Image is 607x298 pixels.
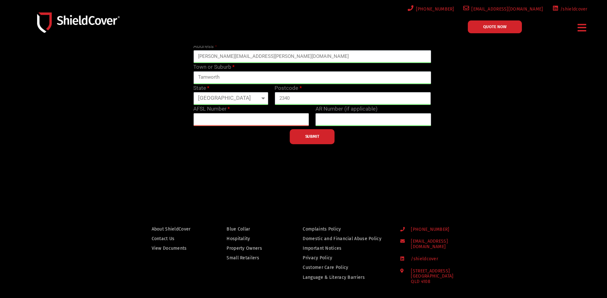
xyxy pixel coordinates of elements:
a: /shieldcover [400,256,479,262]
a: Domestic and Financial Abuse Policy [303,235,388,243]
span: Complaints Policy [303,225,341,233]
span: [EMAIL_ADDRESS][DOMAIN_NAME] [469,5,543,13]
a: Small Retailers [227,254,275,262]
a: [PHONE_NUMBER] [400,227,479,232]
label: Address [193,42,217,51]
span: QUOTE NOW [483,25,507,29]
a: [EMAIL_ADDRESS][DOMAIN_NAME] [462,5,543,13]
a: Blue Collar [227,225,275,233]
span: View Documents [152,244,187,252]
span: Property Owners [227,244,262,252]
span: Customer Care Policy [303,263,348,271]
span: Small Retailers [227,254,259,262]
span: SUBMIT [305,136,319,137]
label: Town or Suburb [193,63,235,71]
a: Important Notices [303,244,388,252]
span: [PHONE_NUMBER] [406,227,449,232]
span: [STREET_ADDRESS] [406,269,453,285]
span: Domestic and Financial Abuse Policy [303,235,381,243]
span: Important Notices [303,244,341,252]
a: QUOTE NOW [468,20,522,33]
span: Blue Collar [227,225,250,233]
img: Shield-Cover-Underwriting-Australia-logo-full [37,12,120,33]
a: Contact Us [152,235,199,243]
label: State [193,84,209,92]
a: /shieldcover [551,5,587,13]
a: Property Owners [227,244,275,252]
label: Postcode [275,84,301,92]
label: AR Number (if applicable) [315,105,378,113]
a: View Documents [152,244,199,252]
a: Privacy Policy [303,254,388,262]
a: Hospitality [227,235,275,243]
a: Customer Care Policy [303,263,388,271]
a: [EMAIL_ADDRESS][DOMAIN_NAME] [400,239,479,250]
button: SUBMIT [290,129,335,144]
div: Menu Toggle [575,20,589,35]
span: [PHONE_NUMBER] [414,5,454,13]
span: /shieldcover [558,5,587,13]
div: [GEOGRAPHIC_DATA] [411,274,453,285]
a: Complaints Policy [303,225,388,233]
span: Privacy Policy [303,254,332,262]
div: QLD 4108 [411,279,453,285]
a: Language & Literacy Barriers [303,273,388,281]
span: Hospitality [227,235,250,243]
span: /shieldcover [406,256,438,262]
a: [PHONE_NUMBER] [406,5,454,13]
span: Language & Literacy Barriers [303,273,364,281]
span: Contact Us [152,235,175,243]
span: About ShieldCover [152,225,191,233]
label: AFSL Number [193,105,230,113]
a: About ShieldCover [152,225,199,233]
span: [EMAIL_ADDRESS][DOMAIN_NAME] [406,239,478,250]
